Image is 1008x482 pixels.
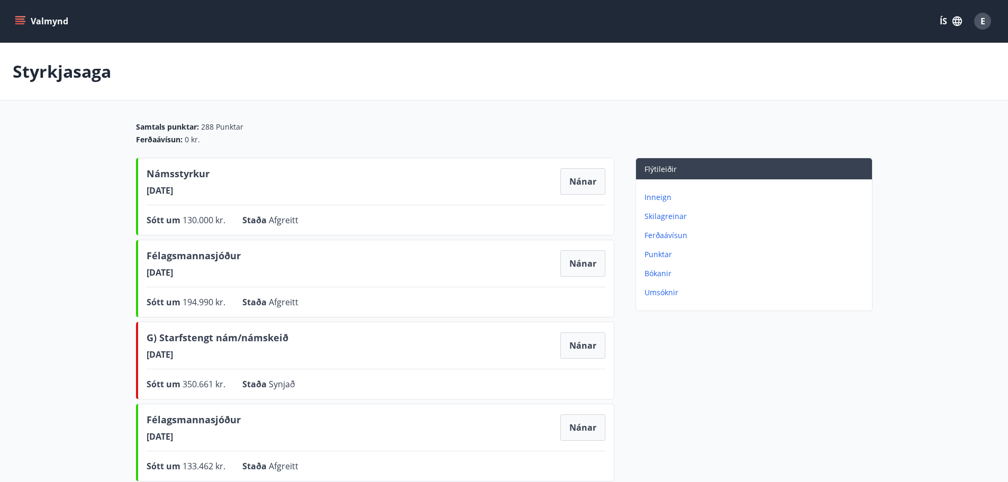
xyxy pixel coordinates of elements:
span: Afgreitt [269,460,298,472]
span: [DATE] [147,267,241,278]
span: Félagsmannasjóður [147,413,241,431]
span: Synjað [269,378,295,390]
span: [DATE] [147,349,288,360]
span: 0 kr. [185,134,200,145]
span: Afgreitt [269,214,298,226]
span: Afgreitt [269,296,298,308]
button: Nánar [560,168,605,195]
span: Sótt um [147,460,183,472]
span: Sótt um [147,214,183,226]
span: Staða [242,378,269,390]
span: 288 Punktar [201,122,243,132]
span: Staða [242,214,269,226]
span: [DATE] [147,185,210,196]
span: Félagsmannasjóður [147,249,241,267]
p: Ferðaávísun [644,230,868,241]
button: menu [13,12,72,31]
span: 133.462 kr. [183,460,225,472]
span: Sótt um [147,296,183,308]
p: Inneign [644,192,868,203]
button: Nánar [560,250,605,277]
span: 194.990 kr. [183,296,225,308]
p: Punktar [644,249,868,260]
button: Nánar [560,414,605,441]
span: 350.661 kr. [183,378,225,390]
span: 130.000 kr. [183,214,225,226]
p: Skilagreinar [644,211,868,222]
span: Staða [242,460,269,472]
p: Styrkjasaga [13,60,111,83]
span: Námsstyrkur [147,167,210,185]
span: G) Starfstengt nám/námskeið [147,331,288,349]
button: E [970,8,995,34]
span: Samtals punktar : [136,122,199,132]
span: Flýtileiðir [644,164,677,174]
span: [DATE] [147,431,241,442]
span: Sótt um [147,378,183,390]
span: E [980,15,985,27]
button: ÍS [934,12,968,31]
p: Umsóknir [644,287,868,298]
p: Bókanir [644,268,868,279]
span: Staða [242,296,269,308]
span: Ferðaávísun : [136,134,183,145]
button: Nánar [560,332,605,359]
